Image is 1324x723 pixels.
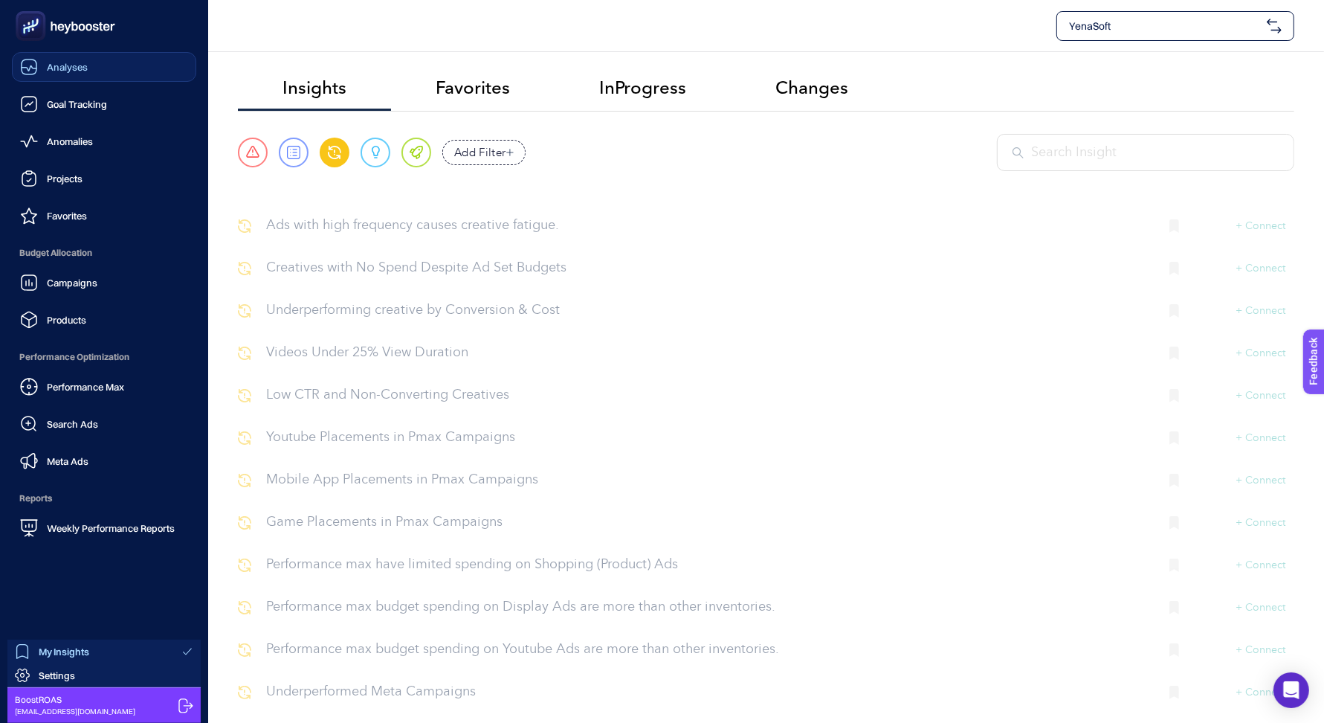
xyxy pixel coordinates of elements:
[775,77,848,98] span: Changes
[39,669,75,681] span: Settings
[1236,431,1285,446] button: + Connect
[12,126,196,156] a: Anomalies
[1169,262,1180,275] img: Bookmark icon
[1236,645,1285,655] span: + Connect
[238,304,251,318] img: svg%3e
[436,77,510,98] span: Favorites
[266,640,1147,660] p: Performance max budget spending on Youtube Ads are more than other inventories.
[47,277,97,289] span: Campaigns
[1236,518,1285,528] span: + Connect
[47,210,87,222] span: Favorites
[1236,263,1285,274] span: + Connect
[238,686,251,699] img: svg%3e
[1236,348,1285,359] span: + Connect
[454,144,506,161] span: Add Filter
[7,640,201,663] a: My Insights
[47,61,88,73] span: Analyses
[1236,687,1285,698] span: + Connect
[1236,558,1285,573] button: + Connect
[238,643,251,657] img: svg%3e
[1169,347,1180,360] img: Bookmark icon
[1236,261,1285,276] button: + Connect
[39,646,89,658] span: My Insights
[599,77,686,98] span: InProgress
[266,428,1147,448] p: Youtube Placements in Pmax Campaigns
[506,149,514,156] img: add filter
[47,522,175,534] span: Weekly Performance Reports
[15,694,135,706] span: BoostROAS
[1169,601,1180,614] img: Bookmark icon
[1236,303,1285,318] button: + Connect
[1236,475,1285,486] span: + Connect
[12,372,196,402] a: Performance Max
[266,385,1147,405] p: Low CTR and Non-Converting Creatives
[266,301,1147,321] p: Underperforming creative by Conversion & Cost
[1267,19,1282,33] img: svg%3e
[1031,143,1279,163] input: Search Insight
[238,474,251,487] img: svg%3e
[1169,219,1180,233] img: Bookmark icon
[12,268,196,298] a: Campaigns
[238,262,251,275] img: svg%3e
[266,555,1147,575] p: Performance max have limited spending on Shopping (Product) Ads
[266,216,1147,236] p: Ads with high frequency causes creative fatigue.
[1236,433,1285,443] span: + Connect
[266,343,1147,363] p: Videos Under 25% View Duration
[266,470,1147,490] p: Mobile App Placements in Pmax Campaigns
[47,418,98,430] span: Search Ads
[1236,306,1285,316] span: + Connect
[47,173,83,184] span: Projects
[1169,516,1180,530] img: Bookmark icon
[12,342,196,372] span: Performance Optimization
[1013,147,1024,158] img: Search Insight
[1236,346,1285,361] button: + Connect
[1169,559,1180,572] img: Bookmark icon
[47,98,107,110] span: Goal Tracking
[1169,431,1180,445] img: Bookmark icon
[1236,219,1285,234] button: + Connect
[12,52,196,82] a: Analyses
[1236,221,1285,231] span: + Connect
[47,455,88,467] span: Meta Ads
[12,238,196,268] span: Budget Allocation
[266,512,1147,533] p: Game Placements in Pmax Campaigns
[12,446,196,476] a: Meta Ads
[238,601,251,614] img: svg%3e
[1169,474,1180,487] img: Bookmark icon
[12,305,196,335] a: Products
[12,513,196,543] a: Weekly Performance Reports
[1169,304,1180,318] img: Bookmark icon
[238,389,251,402] img: svg%3e
[12,164,196,193] a: Projects
[1236,473,1285,488] button: + Connect
[238,559,251,572] img: svg%3e
[1273,672,1309,708] div: Open Intercom Messenger
[15,706,135,717] span: [EMAIL_ADDRESS][DOMAIN_NAME]
[266,258,1147,278] p: Creatives with No Spend Despite Ad Set Budgets
[238,347,251,360] img: svg%3e
[238,219,251,233] img: svg%3e
[1236,391,1285,401] span: + Connect
[238,516,251,530] img: svg%3e
[12,89,196,119] a: Goal Tracking
[7,663,201,687] a: Settings
[1236,643,1285,658] button: + Connect
[1236,600,1285,615] button: + Connect
[1169,686,1180,699] img: Bookmark icon
[47,135,93,147] span: Anomalies
[1169,643,1180,657] img: Bookmark icon
[1236,560,1285,571] span: + Connect
[1236,602,1285,613] span: + Connect
[1236,685,1285,700] button: + Connect
[1169,389,1180,402] img: Bookmark icon
[238,431,251,445] img: svg%3e
[282,77,346,98] span: Insights
[47,314,86,326] span: Products
[9,4,56,16] span: Feedback
[12,409,196,439] a: Search Ads
[47,381,124,393] span: Performance Max
[1236,515,1285,530] button: + Connect
[1236,388,1285,403] button: + Connect
[12,483,196,513] span: Reports
[1069,19,1261,33] span: YenaSoft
